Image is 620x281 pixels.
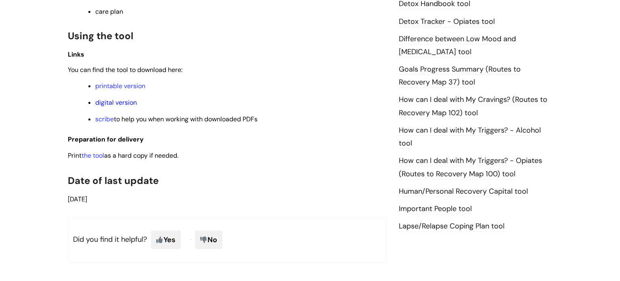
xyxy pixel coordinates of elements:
a: printable version [95,82,145,90]
a: Important People tool [399,204,472,214]
a: Difference between Low Mood and [MEDICAL_DATA] tool [399,34,516,57]
a: scribe [95,115,114,123]
span: Links [68,50,84,59]
a: How can I deal with My Triggers? - Alcohol tool [399,125,541,149]
span: [DATE] [68,195,87,203]
a: the tool [82,151,104,160]
span: No [195,230,222,249]
a: digital version [95,98,137,107]
span: to help you when working with downloaded PDFs [95,115,258,123]
span: Preparation for delivery [68,135,144,144]
a: Goals Progress Summary (Routes to Recovery Map 37) tool [399,64,521,88]
span: Using the tool [68,30,133,42]
span: Yes [151,230,181,249]
a: Human/Personal Recovery Capital tool [399,186,528,197]
a: How can I deal with My Triggers? - Opiates (Routes to Recovery Map 100) tool [399,156,542,179]
p: Did you find it helpful? [68,217,387,262]
span: Date of last update [68,174,159,187]
span: care plan [95,7,123,16]
a: Lapse/Relapse Coping Plan tool [399,221,505,232]
span: Print as a hard copy if needed. [68,151,178,160]
a: How can I deal with My Cravings? (Routes to Recovery Map 102) tool [399,95,547,118]
span: You can find the tool to download here: [68,65,182,74]
a: Detox Tracker - Opiates tool [399,17,495,27]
